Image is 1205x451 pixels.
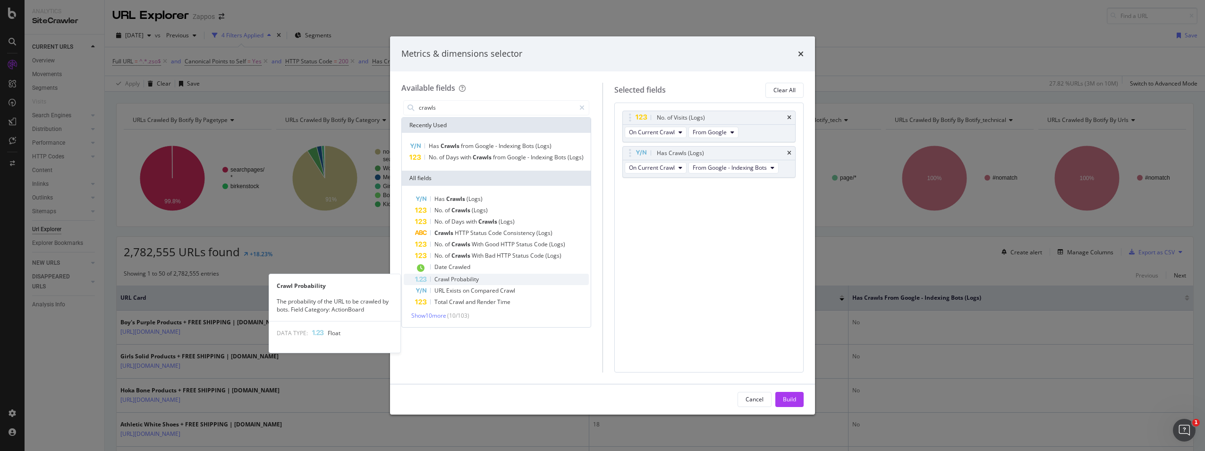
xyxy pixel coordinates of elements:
[478,217,499,225] span: Crawls
[445,217,451,225] span: of
[434,252,445,260] span: No.
[485,240,501,248] span: Good
[497,252,512,260] span: HTTP
[434,217,445,225] span: No.
[446,286,463,295] span: Exists
[269,297,400,313] div: The probability of the URL to be crawled by bots. Field Category: ActionBoard
[629,164,675,172] span: On Current Crawl
[503,229,536,237] span: Consistency
[485,252,497,260] span: Bad
[445,252,451,260] span: of
[470,229,488,237] span: Status
[451,217,466,225] span: Days
[1192,419,1200,426] span: 1
[568,153,584,161] span: (Logs)
[434,286,446,295] span: URL
[507,153,527,161] span: Google
[501,240,516,248] span: HTTP
[535,142,552,150] span: (Logs)
[493,153,507,161] span: from
[477,298,497,306] span: Render
[434,263,449,271] span: Date
[614,85,666,95] div: Selected fields
[536,229,552,237] span: (Logs)
[1173,419,1196,442] iframe: Intercom live chat
[446,153,460,161] span: Days
[522,142,535,150] span: Bots
[625,127,687,138] button: On Current Crawl
[488,229,503,237] span: Code
[775,392,804,407] button: Build
[472,240,485,248] span: With
[460,153,473,161] span: with
[434,275,451,283] span: Crawl
[629,128,675,136] span: On Current Crawl
[466,217,478,225] span: with
[657,113,705,122] div: No. of Visits (Logs)
[434,206,445,214] span: No.
[773,86,796,94] div: Clear All
[545,252,561,260] span: (Logs)
[530,252,545,260] span: Code
[429,153,439,161] span: No.
[451,240,472,248] span: Crawls
[441,142,461,150] span: Crawls
[495,142,499,150] span: -
[429,142,441,150] span: Has
[472,252,485,260] span: With
[499,142,522,150] span: Indexing
[449,298,466,306] span: Crawl
[439,153,446,161] span: of
[445,240,451,248] span: of
[390,36,815,415] div: modal
[554,153,568,161] span: Bots
[622,111,796,142] div: No. of Visits (Logs)timesOn Current CrawlFrom Google
[451,275,479,283] span: Probability
[463,286,471,295] span: on
[402,171,591,186] div: All fields
[688,162,779,173] button: From Google - Indexing Bots
[693,164,767,172] span: From Google - Indexing Bots
[269,282,400,290] div: Crawl Probability
[461,142,475,150] span: from
[451,252,472,260] span: Crawls
[512,252,530,260] span: Status
[449,263,470,271] span: Crawled
[746,395,764,403] div: Cancel
[402,118,591,133] div: Recently Used
[787,115,791,121] div: times
[418,101,575,115] input: Search by field name
[451,206,472,214] span: Crawls
[434,229,455,237] span: Crawls
[738,392,772,407] button: Cancel
[499,217,515,225] span: (Logs)
[693,128,727,136] span: From Google
[445,206,451,214] span: of
[516,240,534,248] span: Status
[798,48,804,60] div: times
[411,312,446,320] span: Show 10 more
[434,240,445,248] span: No.
[497,298,510,306] span: Time
[471,286,500,295] span: Compared
[534,240,549,248] span: Code
[622,146,796,178] div: Has Crawls (Logs)timesOn Current CrawlFrom Google - Indexing Bots
[447,312,469,320] span: ( 10 / 103 )
[531,153,554,161] span: Indexing
[434,195,446,203] span: Has
[783,395,796,403] div: Build
[467,195,483,203] span: (Logs)
[401,48,522,60] div: Metrics & dimensions selector
[657,148,704,158] div: Has Crawls (Logs)
[446,195,467,203] span: Crawls
[401,83,455,93] div: Available fields
[625,162,687,173] button: On Current Crawl
[475,142,495,150] span: Google
[473,153,493,161] span: Crawls
[472,206,488,214] span: (Logs)
[455,229,470,237] span: HTTP
[787,150,791,156] div: times
[500,286,515,295] span: Crawl
[549,240,565,248] span: (Logs)
[527,153,531,161] span: -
